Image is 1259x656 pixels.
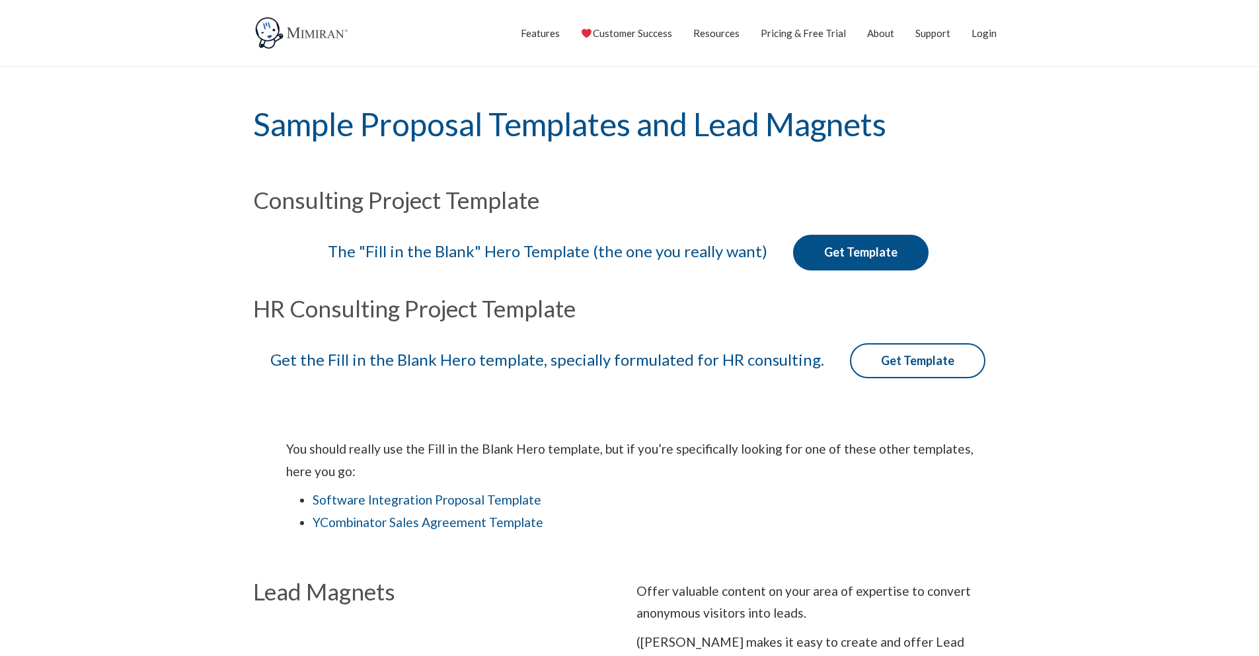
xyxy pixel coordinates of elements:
[328,241,767,261] span: The "Fill in the Blank" Hero Template (the one you really want)
[253,17,352,50] img: Mimiran CRM
[581,17,671,50] a: Customer Success
[867,17,894,50] a: About
[286,438,973,482] p: You should really use the Fill in the Blank Hero template, but if you’re specifically looking for...
[253,188,1007,212] h2: Consulting Project Template
[253,580,623,603] h2: Lead Magnets
[850,343,985,379] a: Get Template
[761,17,846,50] a: Pricing & Free Trial
[253,297,1007,320] h2: HR Consulting Project Template
[793,235,929,270] a: Get Template
[313,492,541,507] a: Software Integration Proposal Template
[313,514,543,530] a: YCombinator Sales Agreement Template
[253,67,1007,182] h1: Sample Proposal Templates and Lead Magnets
[915,17,950,50] a: Support
[521,17,560,50] a: Features
[972,17,997,50] a: Login
[636,580,1007,624] p: Offer valuable content on your area of expertise to convert anonymous visitors into leads.
[270,350,824,369] span: Get the Fill in the Blank Hero template, specially formulated for HR consulting.
[693,17,740,50] a: Resources
[582,28,591,38] img: ❤️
